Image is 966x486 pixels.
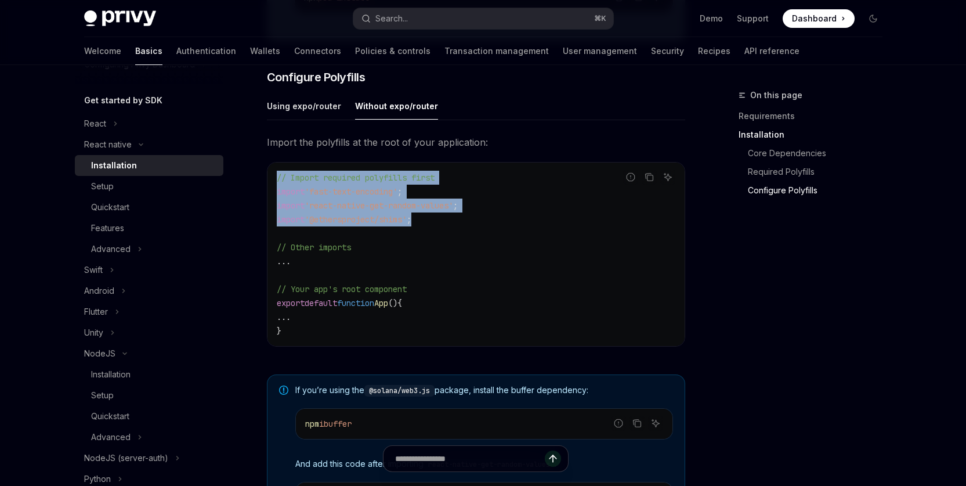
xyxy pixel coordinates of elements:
[545,451,561,467] button: Send message
[305,419,319,429] span: npm
[91,409,129,423] div: Quickstart
[75,218,223,239] a: Features
[295,384,673,397] span: If you’re using the package, install the buffer dependency:
[279,386,288,395] svg: Note
[648,416,663,431] button: Ask AI
[75,239,223,260] button: Toggle Advanced section
[611,416,626,431] button: Report incorrect code
[75,427,223,448] button: Toggle Advanced section
[75,385,223,406] a: Setup
[864,9,882,28] button: Toggle dark mode
[651,37,684,65] a: Security
[75,155,223,176] a: Installation
[75,406,223,427] a: Quickstart
[305,200,453,211] span: 'react-native-get-random-values'
[75,280,223,301] button: Toggle Android section
[750,88,802,102] span: On this page
[84,347,115,361] div: NodeJS
[91,388,114,402] div: Setup
[91,200,129,214] div: Quickstart
[84,10,156,27] img: dark logo
[353,8,613,29] button: Open search
[267,69,366,85] span: Configure Polyfills
[75,343,223,364] button: Toggle NodeJS section
[277,242,351,253] span: // Other imports
[737,13,769,24] a: Support
[277,326,281,336] span: }
[324,419,352,429] span: buffer
[176,37,236,65] a: Authentication
[75,197,223,218] a: Quickstart
[84,263,103,277] div: Swift
[75,364,223,385] a: Installation
[374,298,388,308] span: App
[84,117,106,131] div: React
[91,159,137,172] div: Installation
[739,144,892,163] a: Core Dependencies
[91,242,131,256] div: Advanced
[739,107,892,125] a: Requirements
[277,298,305,308] span: export
[337,298,374,308] span: function
[75,134,223,155] button: Toggle React native section
[75,301,223,322] button: Toggle Flutter section
[84,326,103,340] div: Unity
[594,14,606,23] span: ⌘ K
[277,256,291,267] span: ...
[355,37,430,65] a: Policies & controls
[277,284,407,294] span: // Your app's root component
[277,214,305,225] span: import
[277,200,305,211] span: import
[397,186,402,197] span: ;
[277,172,435,183] span: // Import required polyfills first
[84,93,162,107] h5: Get started by SDK
[623,170,638,185] button: Report incorrect code
[84,284,114,298] div: Android
[375,12,408,26] div: Search...
[355,92,438,120] div: Without expo/router
[783,9,855,28] a: Dashboard
[660,170,675,185] button: Ask AI
[75,448,223,469] button: Toggle NodeJS (server-auth) section
[75,176,223,197] a: Setup
[267,134,685,150] span: Import the polyfills at the root of your application:
[407,214,411,225] span: ;
[305,214,407,225] span: '@ethersproject/shims'
[84,305,108,319] div: Flutter
[267,92,341,120] div: Using expo/router
[739,125,892,144] a: Installation
[75,113,223,134] button: Toggle React section
[75,322,223,343] button: Toggle Unity section
[91,221,124,235] div: Features
[84,138,132,152] div: React native
[84,472,111,486] div: Python
[305,298,337,308] span: default
[84,37,121,65] a: Welcome
[642,170,657,185] button: Copy the contents from the code block
[250,37,280,65] a: Wallets
[277,186,305,197] span: import
[305,186,397,197] span: 'fast-text-encoding'
[75,260,223,280] button: Toggle Swift section
[319,419,324,429] span: i
[563,37,637,65] a: User management
[444,37,549,65] a: Transaction management
[84,451,168,465] div: NodeJS (server-auth)
[792,13,837,24] span: Dashboard
[744,37,799,65] a: API reference
[91,179,114,193] div: Setup
[277,312,291,322] span: ...
[388,298,397,308] span: ()
[739,181,892,200] a: Configure Polyfills
[397,298,402,308] span: {
[135,37,162,65] a: Basics
[453,200,458,211] span: ;
[91,368,131,381] div: Installation
[395,446,545,471] input: Ask a question...
[698,37,730,65] a: Recipes
[364,385,435,397] code: @solana/web3.js
[739,163,892,181] a: Required Polyfills
[91,430,131,444] div: Advanced
[629,416,645,431] button: Copy the contents from the code block
[294,37,341,65] a: Connectors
